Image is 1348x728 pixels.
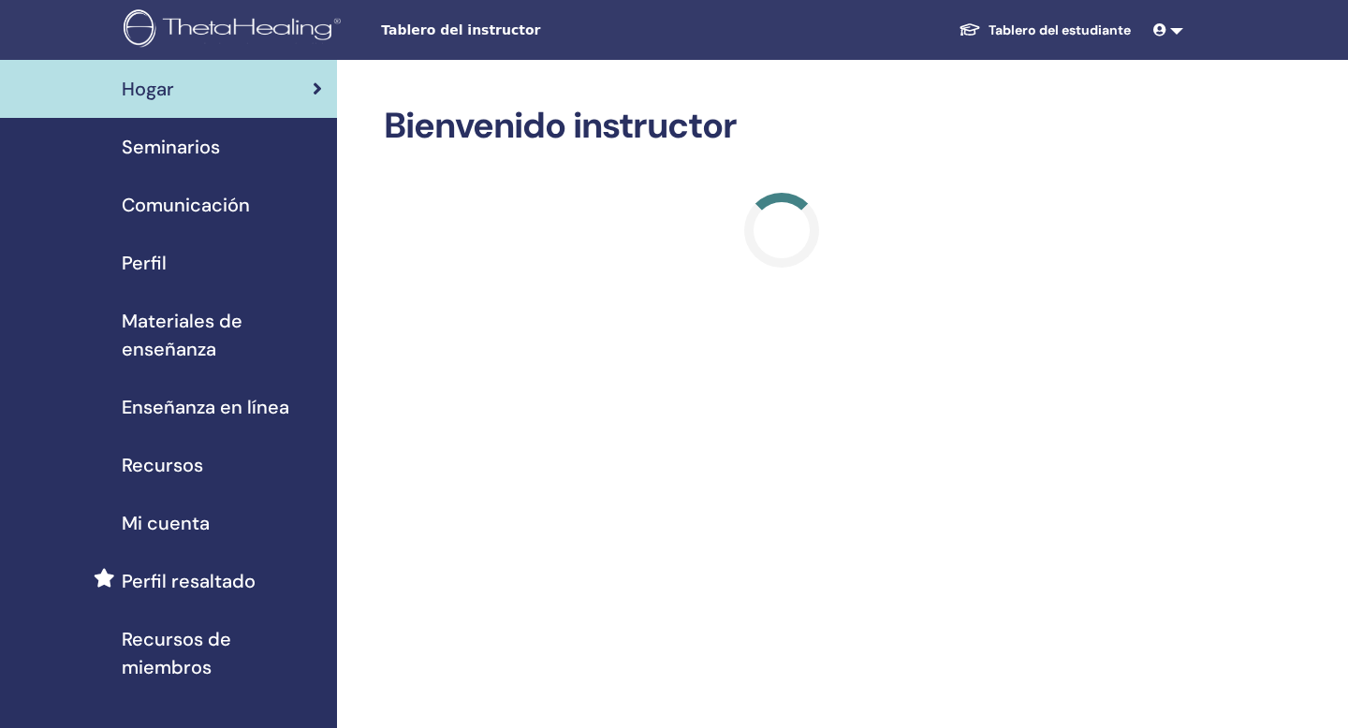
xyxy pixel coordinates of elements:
span: Comunicación [122,191,250,219]
a: Tablero del estudiante [944,13,1146,48]
span: Tablero del instructor [381,21,662,40]
span: Enseñanza en línea [122,393,289,421]
span: Hogar [122,75,174,103]
img: graduation-cap-white.svg [959,22,981,37]
span: Mi cuenta [122,509,210,537]
span: Materiales de enseñanza [122,307,322,363]
span: Seminarios [122,133,220,161]
span: Recursos de miembros [122,625,322,681]
img: logo.png [124,9,347,51]
span: Recursos [122,451,203,479]
span: Perfil resaltado [122,567,256,595]
span: Perfil [122,249,167,277]
h2: Bienvenido instructor [384,105,1179,148]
